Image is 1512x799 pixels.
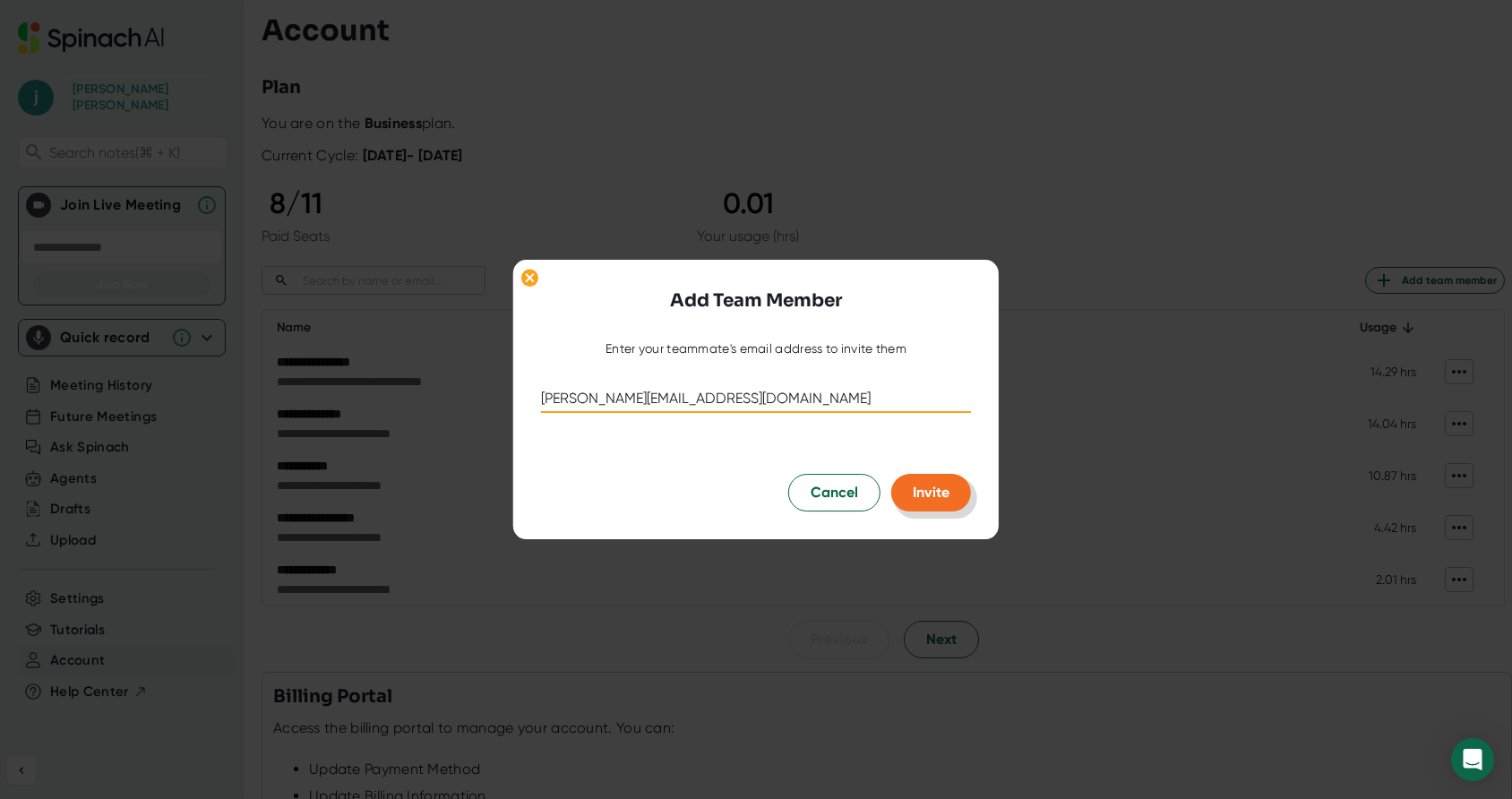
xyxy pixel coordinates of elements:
[788,474,881,511] button: Cancel
[913,484,949,501] span: Invite
[1451,738,1494,781] div: Open Intercom Messenger
[670,288,842,314] h3: Add Team Member
[891,474,971,511] button: Invite
[541,384,971,413] input: kale@acme.co
[606,341,906,357] div: Enter your teammate's email address to invite them
[811,482,858,503] span: Cancel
